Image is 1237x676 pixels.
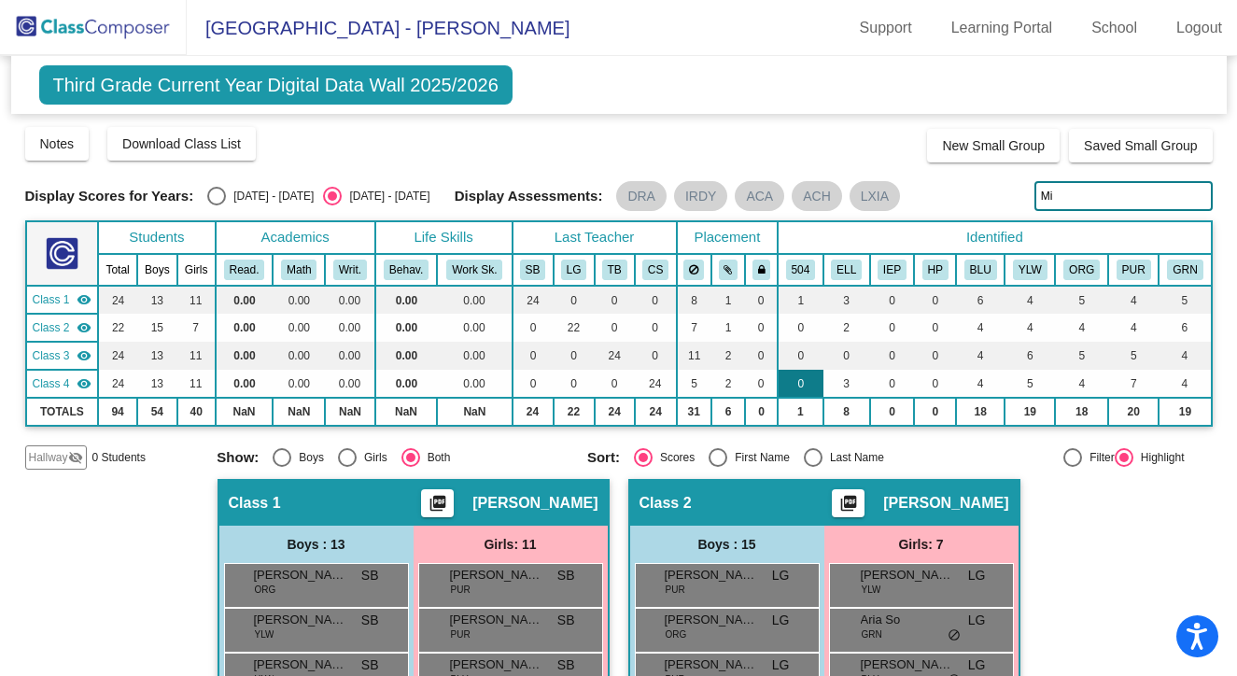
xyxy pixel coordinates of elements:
div: Girls: 7 [824,526,1019,563]
td: 0 [914,370,956,398]
span: Display Assessments: [455,188,603,204]
td: 4 [956,342,1005,370]
td: 7 [177,314,216,342]
td: 0 [595,286,635,314]
td: 0.00 [216,342,274,370]
mat-chip: ACA [735,181,784,211]
td: 0.00 [325,370,374,398]
th: Academics [216,221,375,254]
th: Total [98,254,137,286]
td: 0.00 [216,286,274,314]
button: 504 [786,260,816,280]
td: 24 [635,398,677,426]
button: YLW [1013,260,1047,280]
span: [PERSON_NAME] [450,611,543,629]
div: Highlight [1133,449,1185,466]
td: 13 [137,342,177,370]
td: 0 [823,342,870,370]
td: 19 [1005,398,1055,426]
div: Girls [357,449,387,466]
td: 0.00 [325,342,374,370]
td: 24 [635,370,677,398]
span: [PERSON_NAME] [450,655,543,674]
td: 0.00 [273,314,325,342]
div: [DATE] - [DATE] [342,188,429,204]
button: Saved Small Group [1069,129,1212,162]
td: 0 [635,314,677,342]
td: 1 [778,286,822,314]
td: 0 [870,398,915,426]
mat-icon: visibility_off [68,450,83,465]
span: [GEOGRAPHIC_DATA] - [PERSON_NAME] [187,13,569,43]
td: 11 [677,342,711,370]
button: LG [561,260,587,280]
span: LG [772,655,790,675]
td: 5 [1108,342,1159,370]
span: Notes [40,136,75,151]
th: Keep with students [711,254,745,286]
mat-icon: visibility [77,348,91,363]
td: TOTALS [26,398,99,426]
button: Math [281,260,316,280]
td: Tassia Babalis - No Class Name [26,342,99,370]
span: ORG [255,583,276,597]
span: LG [772,566,790,585]
div: Both [420,449,451,466]
span: [PERSON_NAME] [883,494,1008,513]
td: 0.00 [375,286,438,314]
td: NaN [325,398,374,426]
button: GRN [1167,260,1202,280]
td: 0 [745,370,778,398]
td: 15 [137,314,177,342]
td: 0 [778,370,822,398]
td: 8 [677,286,711,314]
span: Class 3 [33,347,70,364]
td: 0.00 [437,342,512,370]
button: IEP [878,260,907,280]
span: Display Scores for Years: [25,188,194,204]
span: PUR [451,583,471,597]
td: 0.00 [216,370,274,398]
td: 6 [711,398,745,426]
span: SB [361,566,379,585]
td: 0.00 [437,370,512,398]
mat-chip: ACH [792,181,842,211]
td: 0.00 [375,342,438,370]
td: 5 [1005,370,1055,398]
button: Behav. [384,260,429,280]
span: [PERSON_NAME] [450,566,543,584]
td: 4 [1005,314,1055,342]
td: 7 [677,314,711,342]
mat-icon: picture_as_pdf [427,494,449,520]
span: Download Class List [122,136,241,151]
td: 0 [870,370,915,398]
th: Tassia Babalis [595,254,635,286]
th: Life Skills [375,221,513,254]
th: Boys [137,254,177,286]
span: [PERSON_NAME] [254,566,347,584]
button: New Small Group [927,129,1060,162]
span: [PERSON_NAME] [861,655,954,674]
th: Girls [177,254,216,286]
span: [PERSON_NAME] [PERSON_NAME] [665,566,758,584]
span: SB [557,655,575,675]
td: 11 [177,342,216,370]
td: 2 [823,314,870,342]
td: 6 [956,286,1005,314]
td: 4 [956,370,1005,398]
td: 3 [823,286,870,314]
td: 0 [554,342,595,370]
td: 4 [956,314,1005,342]
button: Notes [25,127,90,161]
span: Class 2 [33,319,70,336]
td: NaN [375,398,438,426]
td: Serena Brar - No Class Name [26,286,99,314]
td: 0 [914,398,956,426]
div: Scores [653,449,695,466]
mat-chip: DRA [616,181,667,211]
td: 4 [1159,370,1211,398]
span: [PERSON_NAME] [472,494,597,513]
span: YLW [862,583,881,597]
td: 0 [914,286,956,314]
span: Class 1 [229,494,281,513]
